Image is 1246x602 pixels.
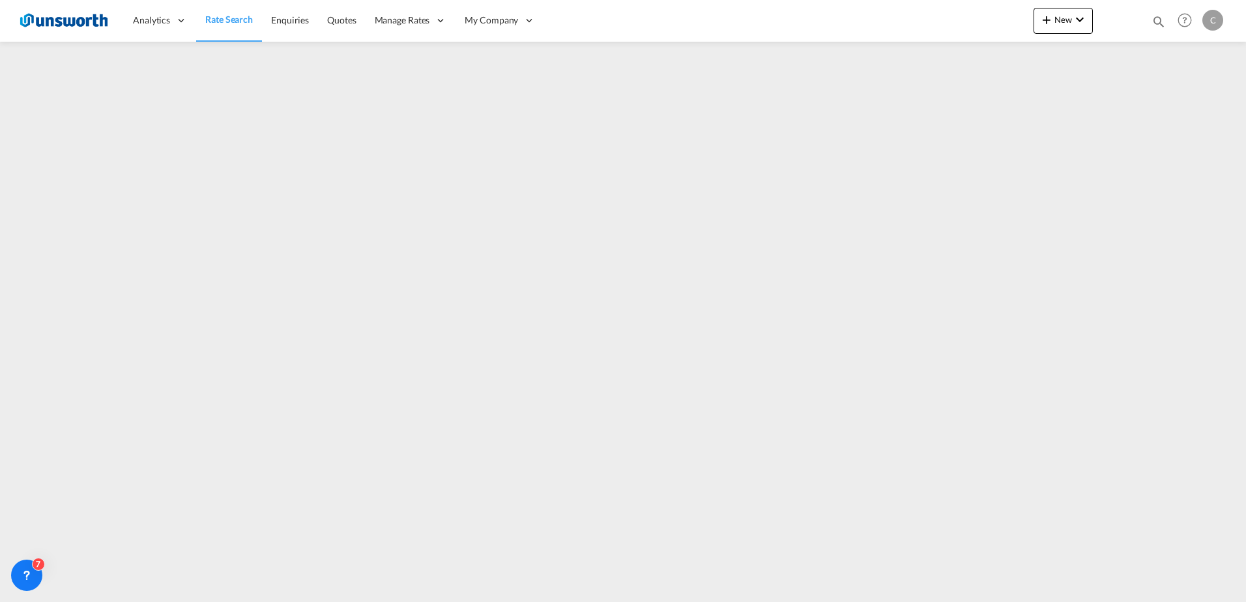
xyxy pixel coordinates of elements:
[1152,14,1166,34] div: icon-magnify
[20,6,108,35] img: 3748d800213711f08852f18dcb6d8936.jpg
[1034,8,1093,34] button: icon-plus 400-fgNewicon-chevron-down
[375,14,430,27] span: Manage Rates
[1202,10,1223,31] div: C
[271,14,309,25] span: Enquiries
[1174,9,1202,33] div: Help
[1152,14,1166,29] md-icon: icon-magnify
[1039,12,1054,27] md-icon: icon-plus 400-fg
[1174,9,1196,31] span: Help
[1039,14,1088,25] span: New
[1072,12,1088,27] md-icon: icon-chevron-down
[133,14,170,27] span: Analytics
[465,14,518,27] span: My Company
[205,14,253,25] span: Rate Search
[327,14,356,25] span: Quotes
